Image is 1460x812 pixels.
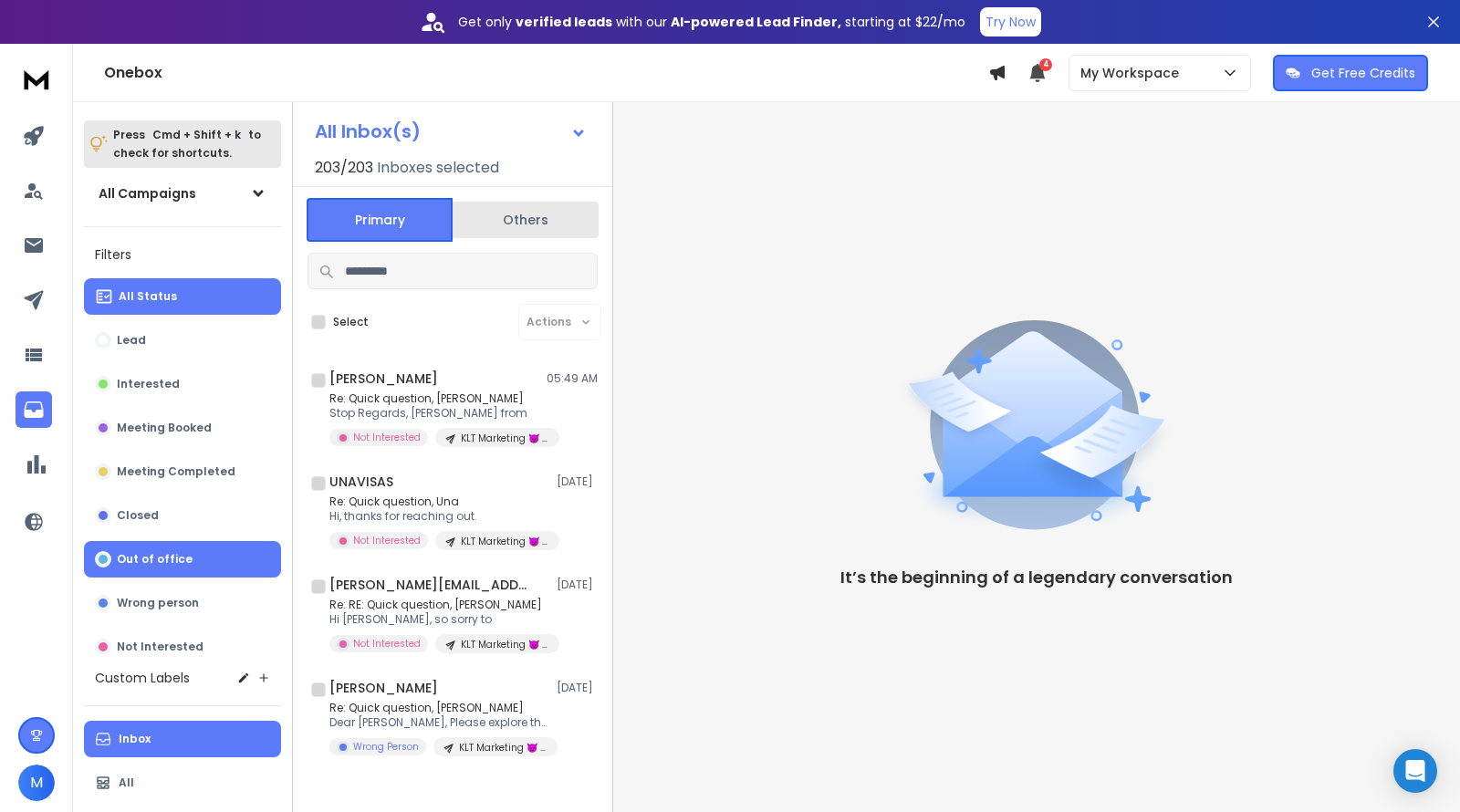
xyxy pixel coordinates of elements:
p: KLT Marketing 😈 | campaign 130825 [461,535,548,548]
h3: Inboxes selected [377,157,499,179]
p: My Workspace [1080,64,1186,82]
button: Closed [84,497,281,534]
button: Try Now [980,7,1041,36]
button: Get Free Credits [1273,55,1428,91]
p: Stop Regards, [PERSON_NAME] from [329,406,548,421]
p: Not Interested [353,534,421,547]
p: Interested [117,377,180,391]
p: Closed [117,508,159,523]
h1: [PERSON_NAME][EMAIL_ADDRESS][PERSON_NAME][DOMAIN_NAME] [329,576,530,594]
button: Meeting Completed [84,453,281,490]
p: [DATE] [557,578,598,592]
p: Re: Quick question, [PERSON_NAME] [329,701,548,715]
p: Hi [PERSON_NAME], so sorry to [329,612,548,627]
button: Primary [307,198,453,242]
span: Cmd + Shift + k [150,124,244,145]
p: [DATE] [557,681,598,695]
button: Interested [84,366,281,402]
button: All Inbox(s) [300,113,601,150]
p: Get only with our starting at $22/mo [458,13,965,31]
p: Meeting Booked [117,421,212,435]
p: KLT Marketing 😈 | campaign 130825 [461,638,548,651]
h3: Filters [84,242,281,267]
p: Re: Quick question, Una [329,494,548,509]
p: All Status [119,289,177,304]
h1: Onebox [104,62,988,84]
h1: [PERSON_NAME] [329,370,438,388]
p: Try Now [985,13,1036,31]
p: Dear [PERSON_NAME], Please explore this…. [PERSON_NAME] Australian Migration Consultants [DOMAIN_... [329,715,548,730]
p: Hi, thanks for reaching out. [329,509,548,524]
p: All [119,776,134,790]
p: Re: RE: Quick question, [PERSON_NAME] [329,598,548,612]
p: Not Interested [117,640,203,654]
button: Wrong person [84,585,281,621]
strong: AI-powered Lead Finder, [671,13,841,31]
span: 203 / 203 [315,157,373,179]
h1: All Inbox(s) [315,122,421,141]
p: Not Interested [353,637,421,651]
p: Lead [117,333,146,348]
button: Meeting Booked [84,410,281,446]
button: Not Interested [84,629,281,665]
button: All Status [84,278,281,315]
p: Get Free Credits [1311,64,1415,82]
button: Lead [84,322,281,359]
p: Re: Quick question, [PERSON_NAME] [329,391,548,406]
p: KLT Marketing 😈 | campaign 130825 [459,741,547,755]
p: Not Interested [353,431,421,444]
label: Select [333,315,369,329]
img: logo [18,62,55,96]
button: M [18,765,55,801]
strong: verified leads [516,13,612,31]
h1: [PERSON_NAME] [329,679,438,697]
p: It’s the beginning of a legendary conversation [840,565,1233,590]
button: Inbox [84,721,281,757]
p: Wrong Person [353,740,419,754]
button: Out of office [84,541,281,578]
p: Wrong person [117,596,199,610]
h1: UNAVISAS [329,473,393,491]
h1: All Campaigns [99,184,196,203]
button: All [84,765,281,801]
p: Out of office [117,552,193,567]
p: 05:49 AM [547,371,598,386]
p: Meeting Completed [117,464,235,479]
p: Press to check for shortcuts. [113,126,261,162]
div: Open Intercom Messenger [1393,749,1437,793]
p: KLT Marketing 😈 | campaign 130825 [461,432,548,445]
button: Others [453,200,599,240]
p: [DATE] [557,474,598,489]
button: All Campaigns [84,175,281,212]
p: Inbox [119,732,151,746]
h3: Custom Labels [95,669,190,687]
span: 4 [1039,58,1052,71]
